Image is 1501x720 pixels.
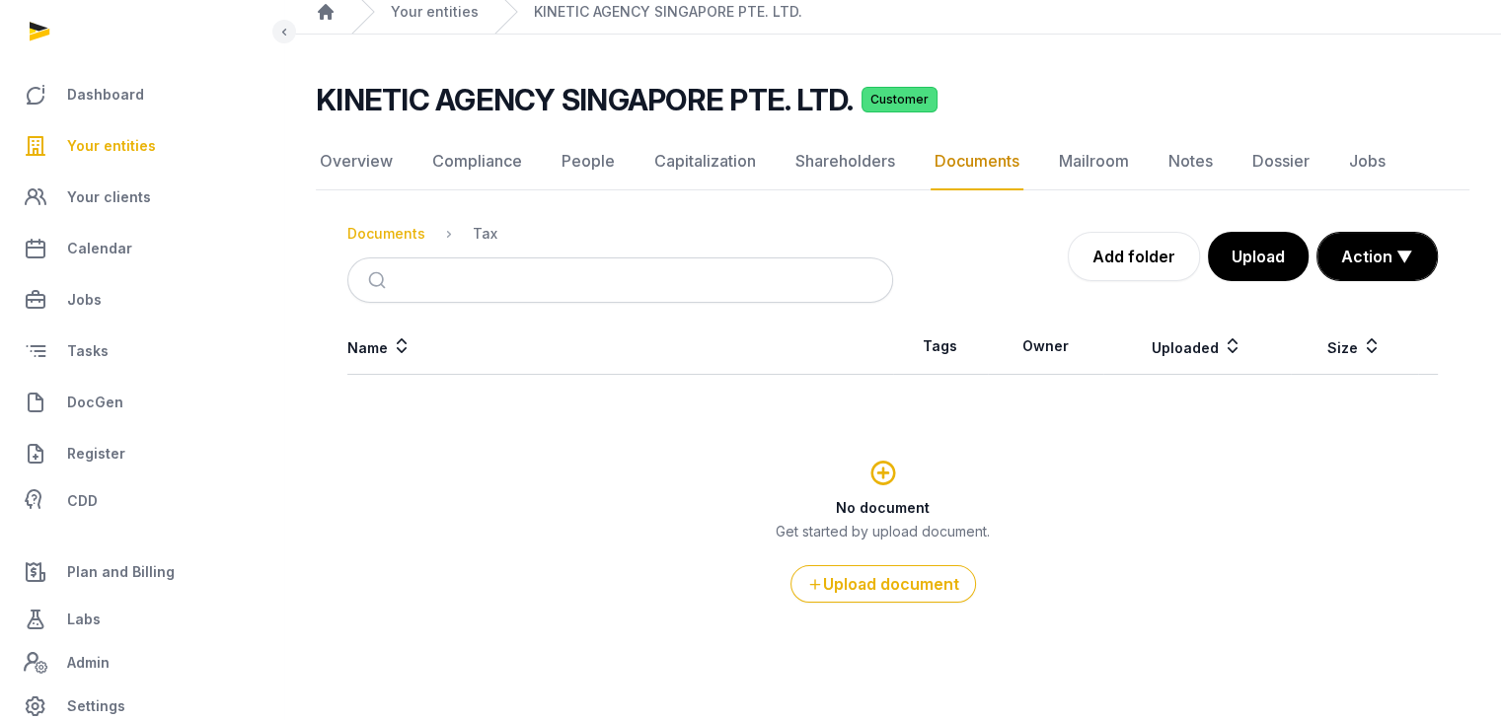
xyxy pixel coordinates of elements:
[428,133,526,190] a: Compliance
[67,560,175,584] span: Plan and Billing
[893,319,989,375] th: Tags
[67,391,123,414] span: DocGen
[650,133,760,190] a: Capitalization
[356,258,403,302] button: Submit
[67,442,125,466] span: Register
[67,288,102,312] span: Jobs
[67,694,125,718] span: Settings
[473,224,497,244] div: Tax
[862,87,938,112] span: Customer
[1248,133,1313,190] a: Dossier
[347,319,893,375] th: Name
[67,83,144,107] span: Dashboard
[347,224,425,244] div: Documents
[1068,232,1200,281] a: Add folder
[16,174,267,221] a: Your clients
[16,596,267,643] a: Labs
[16,71,267,118] a: Dashboard
[67,237,132,260] span: Calendar
[16,548,267,596] a: Plan and Billing
[1208,232,1309,281] button: Upload
[1291,319,1419,375] th: Size
[391,2,479,22] a: Your entities
[348,522,1417,541] p: Get started by upload document.
[347,210,893,257] nav: Breadcrumb
[67,489,98,513] span: CDD
[316,82,854,117] h2: KINETIC AGENCY SINGAPORE PTE. LTD.
[16,430,267,477] a: Register
[534,2,802,22] a: KINETIC AGENCY SINGAPORE PTE. LTD.
[931,133,1023,190] a: Documents
[790,565,976,603] button: Upload document
[348,498,1417,518] h3: No document
[16,122,267,170] a: Your entities
[16,481,267,521] a: CDD
[16,327,267,375] a: Tasks
[16,379,267,426] a: DocGen
[16,276,267,324] a: Jobs
[67,339,109,363] span: Tasks
[791,133,899,190] a: Shareholders
[316,133,1469,190] nav: Tabs
[67,134,156,158] span: Your entities
[1164,133,1217,190] a: Notes
[67,608,101,631] span: Labs
[1103,319,1291,375] th: Uploaded
[558,133,619,190] a: People
[1317,233,1437,280] button: Action ▼
[988,319,1102,375] th: Owner
[316,133,397,190] a: Overview
[1345,133,1389,190] a: Jobs
[1055,133,1133,190] a: Mailroom
[67,185,151,209] span: Your clients
[16,225,267,272] a: Calendar
[67,651,110,675] span: Admin
[16,643,267,683] a: Admin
